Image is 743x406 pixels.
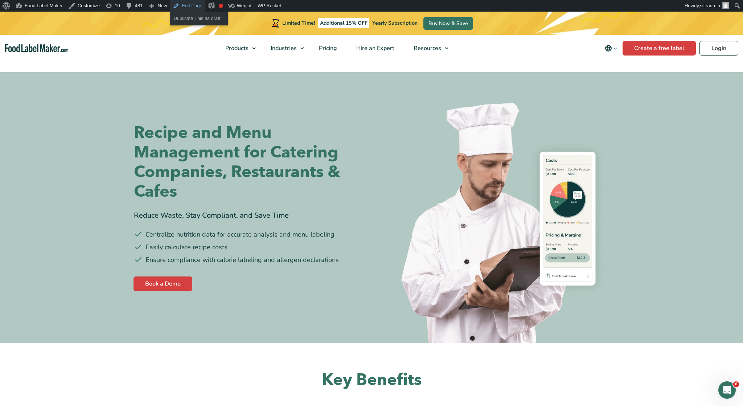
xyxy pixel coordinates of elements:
[134,230,366,239] li: Centralize nutrition data for accurate analysis and menu labeling
[223,44,249,52] span: Products
[733,381,739,387] span: 6
[134,276,192,291] a: Book a Demo
[423,17,473,30] a: Buy Now & Save
[718,381,736,399] iframe: Intercom live chat
[404,35,452,62] a: Resources
[134,255,366,265] li: Ensure compliance with calorie labeling and allergen declarations
[318,18,369,28] span: Additional 15% OFF
[317,44,338,52] span: Pricing
[134,123,366,201] h1: Recipe and Menu Management for Catering Companies, Restaurants & Cafes
[268,44,297,52] span: Industries
[309,35,345,62] a: Pricing
[216,35,259,62] a: Products
[170,14,228,23] a: Duplicate This as draft
[354,44,395,52] span: Hire an Expert
[282,20,315,26] span: Limited Time!
[219,4,223,8] div: Focus keyphrase not set
[5,44,69,53] a: Food Label Maker homepage
[134,210,366,221] div: Reduce Waste, Stay Compliant, and Save Time
[152,369,591,391] h2: Key Benefits
[411,44,442,52] span: Resources
[372,20,418,26] span: Yearly Subscription
[347,35,402,62] a: Hire an Expert
[261,35,308,62] a: Industries
[600,41,623,56] button: Change language
[700,3,720,8] span: siteadmin
[134,242,366,252] li: Easily calculate recipe costs
[623,41,696,56] a: Create a free label
[699,41,738,56] a: Login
